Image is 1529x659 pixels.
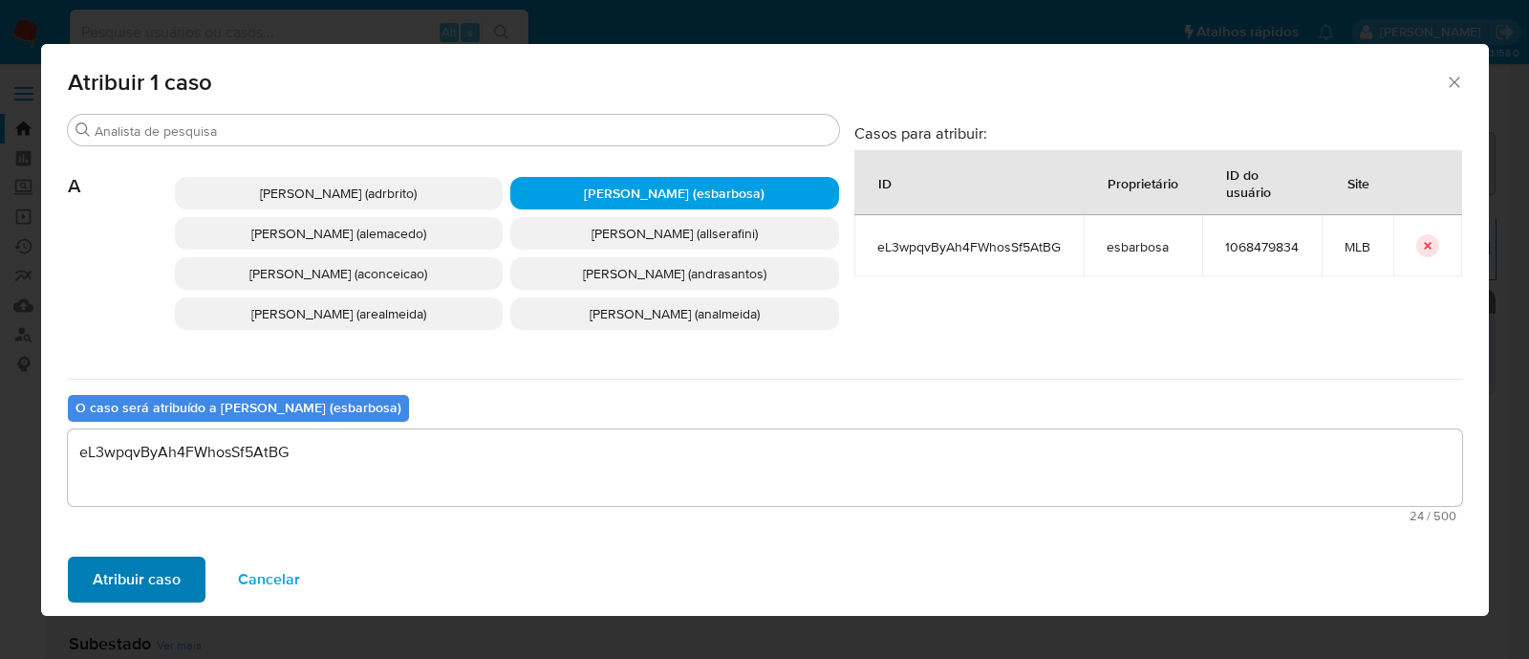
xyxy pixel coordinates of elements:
span: [PERSON_NAME] (andrasantos) [583,264,766,283]
div: Proprietário [1085,160,1201,206]
button: Atribuir caso [68,557,205,603]
span: [PERSON_NAME] (alemacedo) [251,224,426,243]
div: assign-modal [41,44,1489,616]
button: Fechar a janela [1445,73,1462,90]
textarea: eL3wpqvByAh4FWhosSf5AtBG [68,429,1462,506]
span: Cancelar [238,559,300,601]
div: [PERSON_NAME] (allserafini) [510,217,839,250]
span: [PERSON_NAME] (aconceicao) [249,264,427,283]
span: [PERSON_NAME] (allserafini) [592,224,758,243]
div: [PERSON_NAME] (esbarbosa) [510,177,839,209]
input: Analista de pesquisa [95,122,831,140]
div: [PERSON_NAME] (analmeida) [510,297,839,330]
span: A [68,146,175,198]
div: [PERSON_NAME] (arealmeida) [175,297,504,330]
div: [PERSON_NAME] (alemacedo) [175,217,504,250]
button: Procurar [75,122,91,138]
div: ID [855,160,915,206]
span: [PERSON_NAME] (arealmeida) [251,304,426,323]
div: Site [1324,160,1392,206]
div: ID do usuário [1203,151,1321,214]
span: Atribuir 1 caso [68,71,1446,94]
span: [PERSON_NAME] (adrbrito) [260,184,417,203]
h3: Casos para atribuir: [854,123,1462,143]
span: eL3wpqvByAh4FWhosSf5AtBG [877,238,1061,255]
div: [PERSON_NAME] (aconceicao) [175,257,504,290]
button: icon-button [1416,234,1439,257]
span: Máximo de 500 caracteres [74,510,1456,522]
b: O caso será atribuído a [PERSON_NAME] (esbarbosa) [75,398,401,417]
span: Atribuir caso [93,559,181,601]
div: [PERSON_NAME] (adrbrito) [175,177,504,209]
span: [PERSON_NAME] (esbarbosa) [584,184,764,203]
span: esbarbosa [1107,238,1179,255]
button: Cancelar [213,557,325,603]
span: 1068479834 [1225,238,1299,255]
span: MLB [1345,238,1370,255]
span: [PERSON_NAME] (analmeida) [590,304,760,323]
div: [PERSON_NAME] (andrasantos) [510,257,839,290]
